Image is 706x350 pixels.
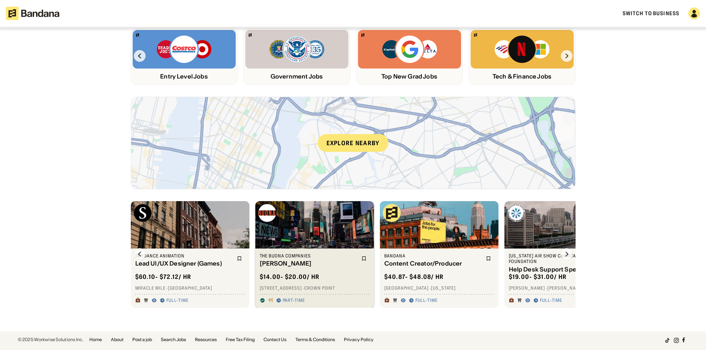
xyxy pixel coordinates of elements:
img: Left Arrow [134,248,146,260]
img: Bandana logo [136,33,139,37]
a: Bandana logoTrader Joe’s, Costco, Target logosEntry Level Jobs [131,28,238,85]
div: $ 60.10 - $72.12 / hr [135,273,192,281]
a: Explore nearby [131,97,575,189]
a: Free Tax Filing [226,337,255,342]
div: Top New Grad Jobs [358,73,461,80]
a: Switch to Business [623,10,679,17]
div: [US_STATE] Air Show Charitable Foundation [509,253,606,264]
div: Tech & Finance Jobs [471,73,574,80]
div: Lead UI/UX Designer (Games) [135,260,232,267]
a: Bandana logoFBI, DHS, MWRD logosGovernment Jobs [243,28,350,85]
img: Bank of America, Netflix, Microsoft logos [494,34,550,64]
img: FBI, DHS, MWRD logos [269,34,325,64]
img: Capital One, Google, Delta logos [381,34,438,64]
a: Terms & Conditions [295,337,335,342]
div: [PERSON_NAME] [260,260,357,267]
div: Government Jobs [245,73,348,80]
img: The Buona Companies logo [258,204,276,222]
img: Bandana logo [249,33,252,37]
div: Bandana [384,253,481,259]
a: Contact Us [263,337,286,342]
img: Skydance Animation logo [134,204,152,222]
a: Search Jobs [161,337,186,342]
a: Home [89,337,102,342]
div: [STREET_ADDRESS] · Crown Point [260,285,369,291]
a: About [111,337,123,342]
div: $ 14.00 - $20.00 / hr [260,273,320,281]
a: Resources [195,337,217,342]
a: Oregon Air Show Charitable Foundation logo[US_STATE] Air Show Charitable FoundationHelp Desk Supp... [504,201,623,308]
a: Post a job [132,337,152,342]
a: The Buona Companies logoThe Buona Companies[PERSON_NAME]$14.00- $20.00/ hr[STREET_ADDRESS] ·Crown... [255,201,374,308]
div: The Buona Companies [260,253,357,259]
div: Miracle Mile · [GEOGRAPHIC_DATA] [135,285,245,291]
img: Right Arrow [561,248,573,260]
img: Bandana logotype [6,7,59,20]
img: Bandana logo [361,33,364,37]
a: Bandana logoCapital One, Google, Delta logosTop New Grad Jobs [356,28,463,85]
div: Full-time [166,297,189,303]
div: Content Creator/Producer [384,260,481,267]
img: Bandana logo [383,204,401,222]
div: Explore nearby [318,134,389,152]
a: Bandana logoBank of America, Netflix, Microsoft logosTech & Finance Jobs [469,28,576,85]
a: Bandana logoBandanaContent Creator/Producer$40.87- $48.08/ hr[GEOGRAPHIC_DATA] ·[US_STATE]Full-time [380,201,498,308]
div: Skydance Animation [135,253,232,259]
div: © 2025 Workwise Solutions Inc. [18,337,83,342]
img: Left Arrow [134,50,146,62]
img: Right Arrow [561,50,573,62]
img: Oregon Air Show Charitable Foundation logo [507,204,525,222]
div: $ 19.00 - $31.00 / hr [509,273,567,281]
a: Skydance Animation logoSkydance AnimationLead UI/UX Designer (Games)$60.10- $72.12/ hrMiracle Mil... [131,201,249,308]
div: [GEOGRAPHIC_DATA] · [US_STATE] [384,285,494,291]
img: Trader Joe’s, Costco, Target logos [156,34,212,64]
div: Part-time [283,297,305,303]
img: Bandana logo [474,33,477,37]
div: $ 40.87 - $48.08 / hr [384,273,444,281]
div: Entry Level Jobs [133,73,236,80]
div: [PERSON_NAME] · [PERSON_NAME] [509,285,619,291]
div: Full-time [540,297,563,303]
div: Help Desk Support Specialist [509,266,606,273]
div: Full-time [415,297,438,303]
a: Privacy Policy [344,337,374,342]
